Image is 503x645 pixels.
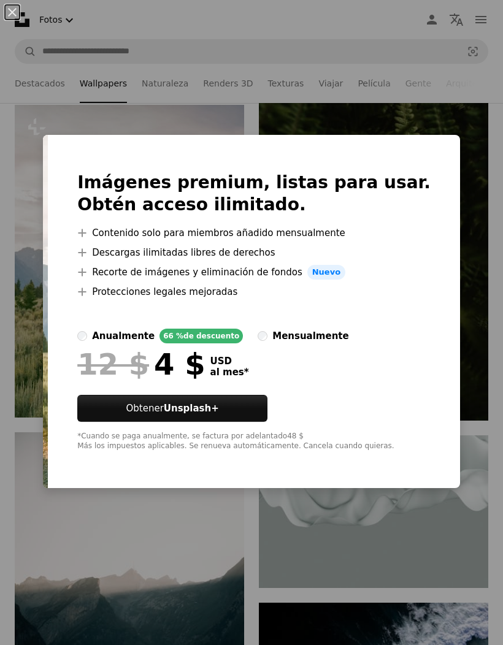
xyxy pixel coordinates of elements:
[159,329,243,343] div: 66 % de descuento
[210,367,249,378] span: al mes *
[77,245,431,260] li: Descargas ilimitadas libres de derechos
[77,265,431,280] li: Recorte de imágenes y eliminación de fondos
[77,432,431,451] div: *Cuando se paga anualmente, se factura por adelantado 48 $ Más los impuestos aplicables. Se renue...
[77,348,205,380] div: 4 $
[77,395,267,422] button: ObtenerUnsplash+
[92,329,155,343] div: anualmente
[210,356,249,367] span: USD
[258,331,267,341] input: mensualmente
[307,265,345,280] span: Nuevo
[77,172,431,216] h2: Imágenes premium, listas para usar. Obtén acceso ilimitado.
[43,135,48,488] img: premium_photo-1755882951317-a1a2205879d4
[272,329,348,343] div: mensualmente
[77,284,431,299] li: Protecciones legales mejoradas
[164,403,219,414] strong: Unsplash+
[77,331,87,341] input: anualmente66 %de descuento
[77,348,149,380] span: 12 $
[77,226,431,240] li: Contenido solo para miembros añadido mensualmente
